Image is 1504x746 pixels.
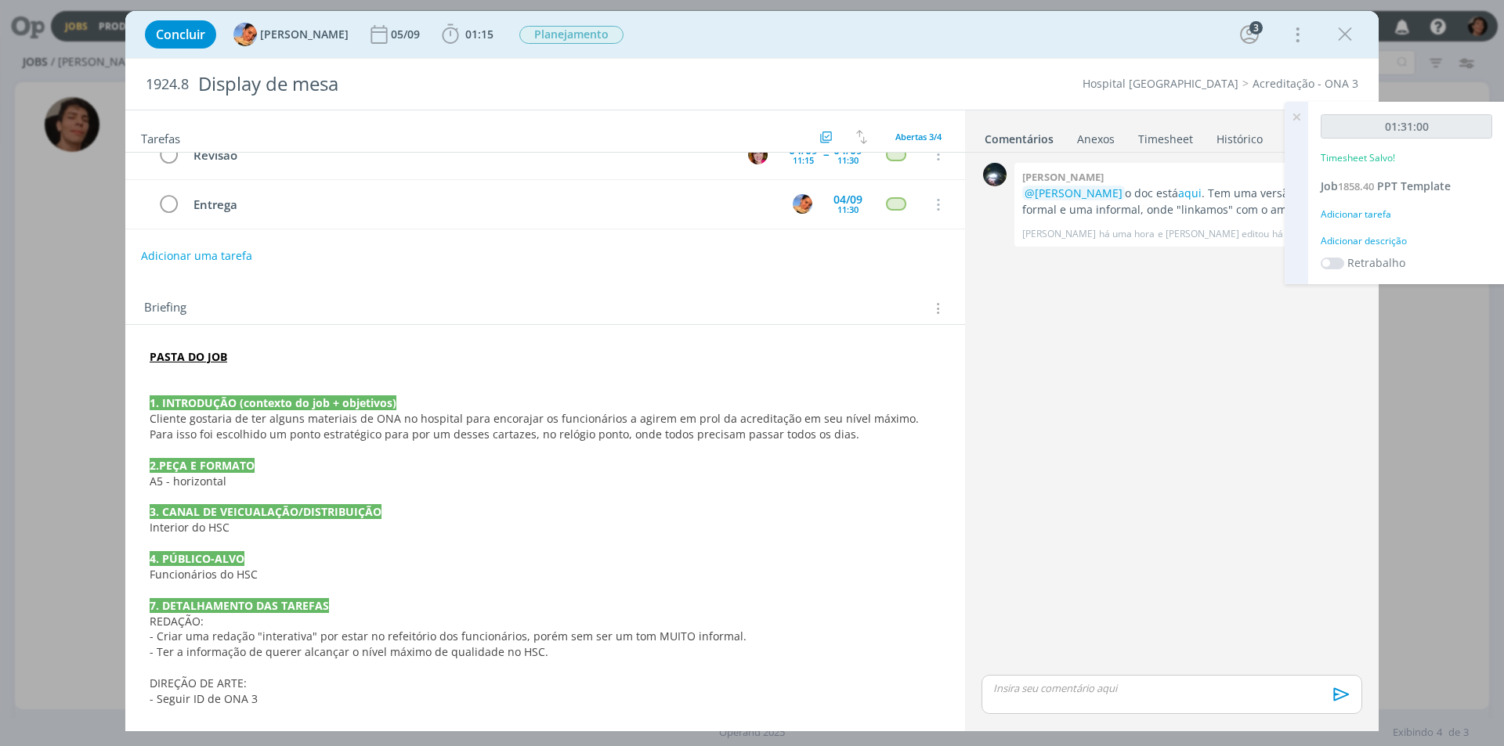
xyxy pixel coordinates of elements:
div: Entrega [186,195,778,214]
div: 04/09 [833,194,862,205]
a: PASTA DO JOB [150,349,227,364]
strong: 4. PÚBLICO-ALVO [150,551,244,566]
div: 11:15 [793,156,814,164]
div: Adicionar descrição [1321,234,1492,248]
p: Timesheet Salvo! [1321,151,1395,165]
button: 01:15 [438,22,497,47]
button: 3 [1237,22,1262,47]
span: há uma hora [1099,227,1155,241]
a: Acreditação - ONA 3 [1253,76,1358,91]
span: - Criar uma redação "interativa" por estar no refeitório dos funcionários, porém sem ser um tom M... [150,629,747,643]
span: - Ter a informação de querer alcançar o nível máximo de qualidade no HSC. [150,644,548,659]
div: 04/09 [833,145,862,156]
label: Retrabalho [1347,254,1405,271]
span: Concluir [156,28,205,41]
div: 11:30 [837,156,859,164]
a: Timesheet [1137,124,1194,147]
button: L [790,193,814,216]
span: PPT Template [1377,178,1451,193]
button: Planejamento [519,25,624,45]
a: Comentários [984,124,1054,147]
span: 1858.40 [1338,179,1374,193]
a: aqui [1178,186,1202,200]
strong: 2.PEÇA E FORMATO [150,458,255,473]
span: há uma hora [1272,227,1328,241]
span: Funcionários do HSC [150,567,258,582]
img: G [983,163,1007,186]
strong: 1. INTRODUÇÃO (contexto do job + objetivos) [150,395,396,410]
span: DIREÇÃO DE ARTE: [150,676,247,690]
a: Histórico [1216,124,1264,147]
div: 11:30 [837,205,859,214]
div: Adicionar tarefa [1321,207,1492,222]
span: [PERSON_NAME] [260,29,349,40]
span: @[PERSON_NAME] [1025,186,1123,200]
div: dialog [125,11,1379,731]
span: Briefing [144,298,186,319]
img: L [233,23,257,46]
div: 04/09 [789,145,818,156]
div: 05/09 [391,29,423,40]
span: Planejamento [519,26,624,44]
span: Tarefas [141,128,180,146]
button: Adicionar uma tarefa [140,242,253,270]
button: B [746,142,769,166]
span: -- [823,149,828,160]
p: [PERSON_NAME] [1022,227,1096,241]
span: e [PERSON_NAME] editou [1158,227,1269,241]
span: REDAÇÃO: [150,614,204,629]
img: arrow-down-up.svg [856,130,867,144]
div: 3 [1249,21,1263,34]
strong: 3. CANAL DE VEICUALAÇÃO/DISTRIBUIÇÃO [150,504,381,519]
img: B [748,145,768,164]
img: L [793,194,812,214]
strong: 7. DETALHAMENTO DAS TAREFAS [150,598,329,613]
a: Job1858.40PPT Template [1321,178,1451,193]
span: Interior do HSC [150,520,230,535]
div: Anexos [1077,132,1115,147]
span: 1924.8 [146,76,189,93]
div: Display de mesa [192,65,847,103]
span: Cliente gostaria de ter alguns materiais de ONA no hospital para encorajar os funcionários a agir... [150,411,922,441]
button: Concluir [145,20,216,49]
p: o doc está . Tem uma versão mais formal e uma informal, onde "linkamos" com o ambiente. [1022,186,1353,218]
span: 01:15 [465,27,493,41]
span: Abertas 3/4 [895,131,942,142]
span: A5 - horizontal [150,474,226,488]
a: Hospital [GEOGRAPHIC_DATA] [1083,76,1238,91]
b: [PERSON_NAME] [1022,170,1104,184]
div: Revisão [186,146,733,165]
span: - Seguir ID de ONA 3 [150,691,258,706]
button: L[PERSON_NAME] [233,23,349,46]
